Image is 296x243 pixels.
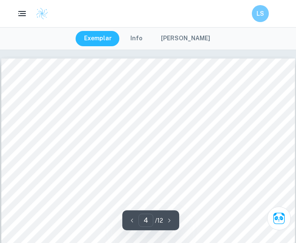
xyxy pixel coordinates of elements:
[267,207,291,230] button: Ask Clai
[155,216,163,225] p: / 12
[122,31,151,46] button: Info
[252,5,269,22] button: LS
[152,31,219,46] button: [PERSON_NAME]
[256,9,265,18] h6: LS
[76,31,120,46] button: Exemplar
[31,7,48,20] a: Clastify logo
[36,7,48,20] img: Clastify logo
